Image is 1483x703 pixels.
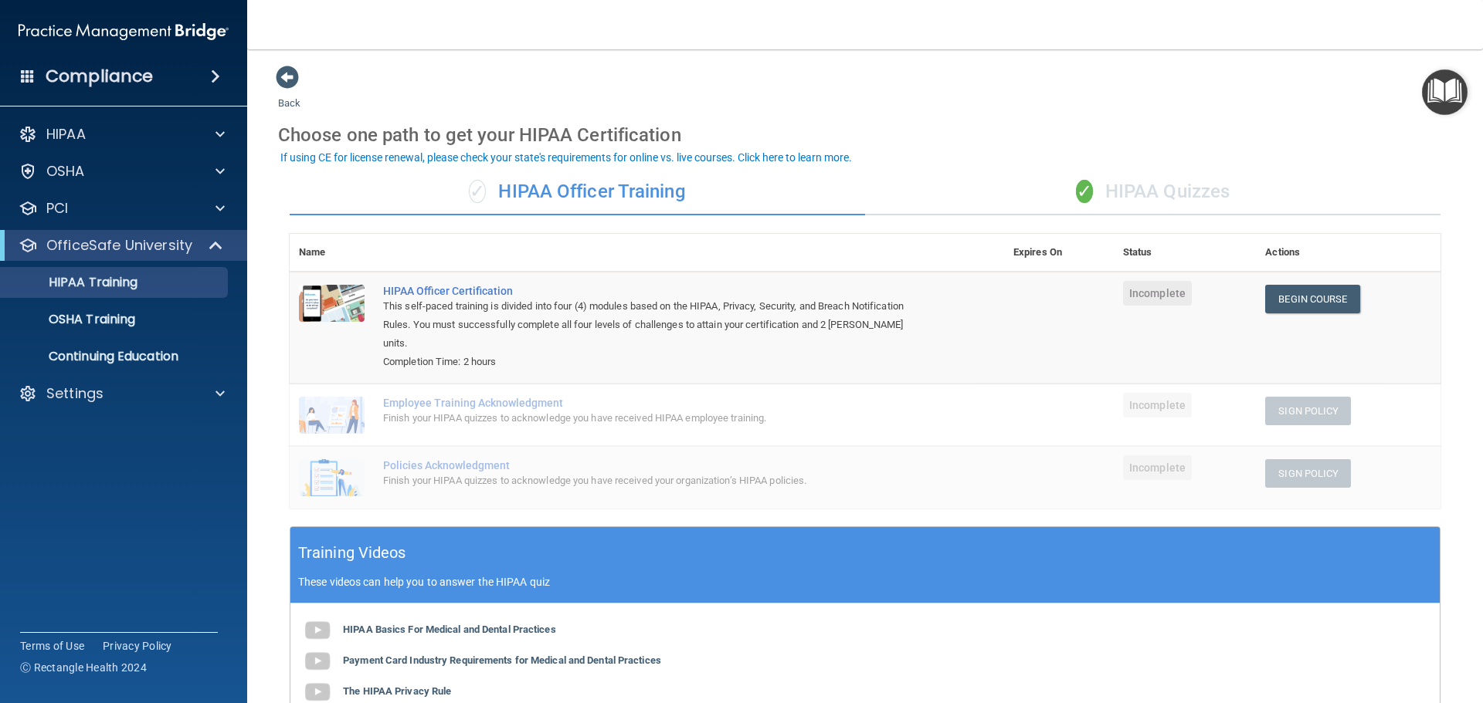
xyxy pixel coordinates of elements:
a: Privacy Policy [103,638,172,654]
span: Incomplete [1123,455,1192,480]
button: Sign Policy [1265,459,1351,488]
p: OSHA Training [10,312,135,327]
iframe: Drift Widget Chat Controller [1216,593,1464,655]
p: OfficeSafe University [46,236,192,255]
h5: Training Videos [298,539,406,566]
a: HIPAA [19,125,225,144]
p: OSHA [46,162,85,181]
button: If using CE for license renewal, please check your state's requirements for online vs. live cours... [278,150,854,165]
p: HIPAA Training [10,275,137,290]
img: gray_youtube_icon.38fcd6cc.png [302,615,333,646]
b: The HIPAA Privacy Rule [343,685,451,697]
span: Incomplete [1123,281,1192,306]
div: If using CE for license renewal, please check your state's requirements for online vs. live cours... [280,152,852,163]
div: Finish your HIPAA quizzes to acknowledge you have received your organization’s HIPAA policies. [383,471,927,490]
img: PMB logo [19,16,229,47]
button: Open Resource Center [1422,69,1468,115]
th: Expires On [1004,234,1114,272]
div: Completion Time: 2 hours [383,353,927,371]
a: OfficeSafe University [19,236,224,255]
div: This self-paced training is divided into four (4) modules based on the HIPAA, Privacy, Security, ... [383,297,927,353]
div: Employee Training Acknowledgment [383,397,927,409]
p: HIPAA [46,125,86,144]
a: OSHA [19,162,225,181]
div: Finish your HIPAA quizzes to acknowledge you have received HIPAA employee training. [383,409,927,428]
p: Settings [46,384,104,403]
b: HIPAA Basics For Medical and Dental Practices [343,624,556,635]
p: Continuing Education [10,349,221,364]
img: gray_youtube_icon.38fcd6cc.png [302,646,333,677]
span: ✓ [1076,180,1093,203]
th: Name [290,234,374,272]
b: Payment Card Industry Requirements for Medical and Dental Practices [343,654,661,666]
p: These videos can help you to answer the HIPAA quiz [298,576,1432,588]
a: Back [278,79,300,109]
a: Settings [19,384,225,403]
span: ✓ [469,180,486,203]
span: Ⓒ Rectangle Health 2024 [20,660,147,675]
div: Policies Acknowledgment [383,459,927,471]
a: Terms of Use [20,638,84,654]
th: Status [1114,234,1256,272]
a: HIPAA Officer Certification [383,285,927,297]
h4: Compliance [46,66,153,87]
span: Incomplete [1123,393,1192,417]
div: HIPAA Quizzes [865,169,1441,215]
div: HIPAA Officer Training [290,169,865,215]
th: Actions [1256,234,1441,272]
p: PCI [46,199,68,218]
div: Choose one path to get your HIPAA Certification [278,113,1452,157]
button: Sign Policy [1265,397,1351,425]
a: PCI [19,199,225,218]
a: Begin Course [1265,285,1359,313]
